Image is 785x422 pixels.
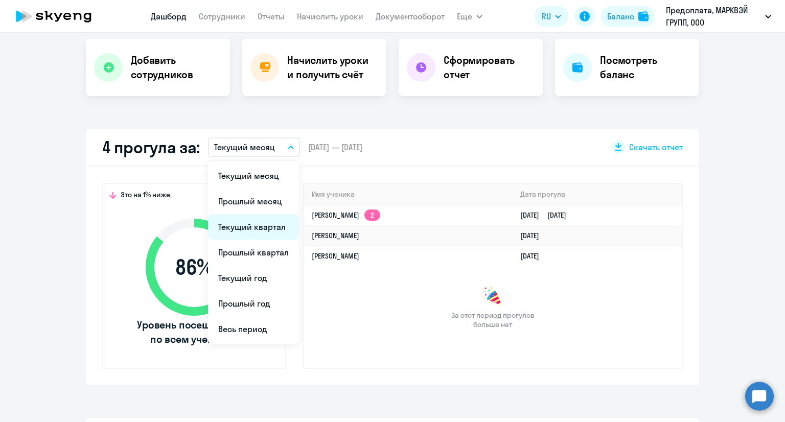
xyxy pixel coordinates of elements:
h2: 4 прогула за: [102,137,200,157]
app-skyeng-badge: 2 [364,209,380,221]
span: Скачать отчет [629,142,683,153]
h4: Начислить уроки и получить счёт [287,53,376,82]
a: [PERSON_NAME]2 [312,210,380,220]
span: [DATE] — [DATE] [308,142,362,153]
th: Дата прогула [512,184,682,205]
button: Текущий месяц [208,137,300,157]
button: Предоплата, МАРКВЭЙ ГРУПП, ООО [661,4,776,29]
button: RU [535,6,568,27]
h4: Добавить сотрудников [131,53,222,82]
span: Ещё [457,10,472,22]
a: Дашборд [151,11,187,21]
a: Начислить уроки [297,11,363,21]
button: Ещё [457,6,482,27]
h4: Сформировать отчет [444,53,535,82]
h4: Посмотреть баланс [600,53,691,82]
span: Это на 1% ниже, [121,190,172,202]
span: Уровень посещаемости по всем ученикам [135,318,253,346]
a: Сотрудники [199,11,245,21]
a: [PERSON_NAME] [312,231,359,240]
img: balance [638,11,649,21]
button: Балансbalance [601,6,655,27]
a: [DATE] [520,231,547,240]
img: congrats [482,286,503,307]
p: Текущий месяц [214,141,275,153]
p: Предоплата, МАРКВЭЙ ГРУПП, ООО [666,4,761,29]
div: Баланс [607,10,634,22]
a: Документооборот [376,11,445,21]
th: Имя ученика [304,184,512,205]
a: [DATE][DATE] [520,210,574,220]
a: Отчеты [258,11,285,21]
span: За этот период прогулов больше нет [450,311,536,329]
a: [PERSON_NAME] [312,251,359,261]
span: 86 % [135,255,253,279]
ul: Ещё [208,161,299,344]
a: [DATE] [520,251,547,261]
span: RU [542,10,551,22]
